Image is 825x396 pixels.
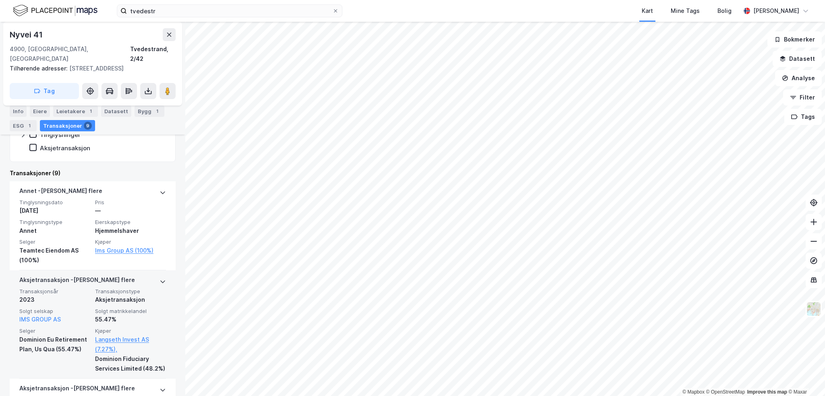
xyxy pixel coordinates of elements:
[95,328,166,334] span: Kjøper
[10,120,37,131] div: ESG
[10,28,44,41] div: Nyvei 41
[95,219,166,226] span: Eierskapstype
[40,144,90,152] div: Aksjetransaksjon
[19,246,90,265] div: Teamtec Eiendom AS (100%)
[40,131,81,139] div: Tinglysninger
[10,65,69,72] span: Tilhørende adresser:
[10,64,169,73] div: [STREET_ADDRESS]
[671,6,700,16] div: Mine Tags
[19,206,90,216] div: [DATE]
[95,354,166,373] div: Dominion Fiduciary Services Limited (48.2%)
[95,288,166,295] span: Transaksjonstype
[19,316,61,323] a: IMS GROUP AS
[773,51,822,67] button: Datasett
[717,6,732,16] div: Bolig
[10,106,27,117] div: Info
[785,357,825,396] iframe: Chat Widget
[30,106,50,117] div: Eiere
[19,295,90,305] div: 2023
[127,5,332,17] input: Søk på adresse, matrikkel, gårdeiere, leietakere eller personer
[95,295,166,305] div: Aksjetransaksjon
[767,31,822,48] button: Bokmerker
[747,389,787,395] a: Improve this map
[19,335,90,354] div: Dominion Eu Retirement Plan, Us Qua (55.47%)
[19,275,135,288] div: Aksjetransaksjon - [PERSON_NAME] flere
[753,6,799,16] div: [PERSON_NAME]
[706,389,745,395] a: OpenStreetMap
[19,288,90,295] span: Transaksjonsår
[10,168,176,178] div: Transaksjoner (9)
[19,328,90,334] span: Selger
[95,206,166,216] div: —
[783,89,822,106] button: Filter
[19,219,90,226] span: Tinglysningstype
[13,4,97,18] img: logo.f888ab2527a4732fd821a326f86c7f29.svg
[95,315,166,324] div: 55.47%
[95,226,166,236] div: Hjemmelshaver
[101,106,131,117] div: Datasett
[84,122,92,130] div: 9
[95,246,166,255] a: Ims Group AS (100%)
[19,308,90,315] span: Solgt selskap
[642,6,653,16] div: Kart
[95,199,166,206] span: Pris
[25,122,33,130] div: 1
[135,106,164,117] div: Bygg
[153,107,161,115] div: 1
[775,70,822,86] button: Analyse
[19,226,90,236] div: Annet
[10,44,130,64] div: 4900, [GEOGRAPHIC_DATA], [GEOGRAPHIC_DATA]
[95,335,166,354] a: Langseth Invest AS (7.27%),
[806,301,821,317] img: Z
[95,238,166,245] span: Kjøper
[785,357,825,396] div: Kontrollprogram for chat
[130,44,176,64] div: Tvedestrand, 2/42
[19,238,90,245] span: Selger
[87,107,95,115] div: 1
[19,186,102,199] div: Annet - [PERSON_NAME] flere
[95,308,166,315] span: Solgt matrikkelandel
[10,83,79,99] button: Tag
[53,106,98,117] div: Leietakere
[40,120,95,131] div: Transaksjoner
[19,199,90,206] span: Tinglysningsdato
[784,109,822,125] button: Tags
[682,389,705,395] a: Mapbox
